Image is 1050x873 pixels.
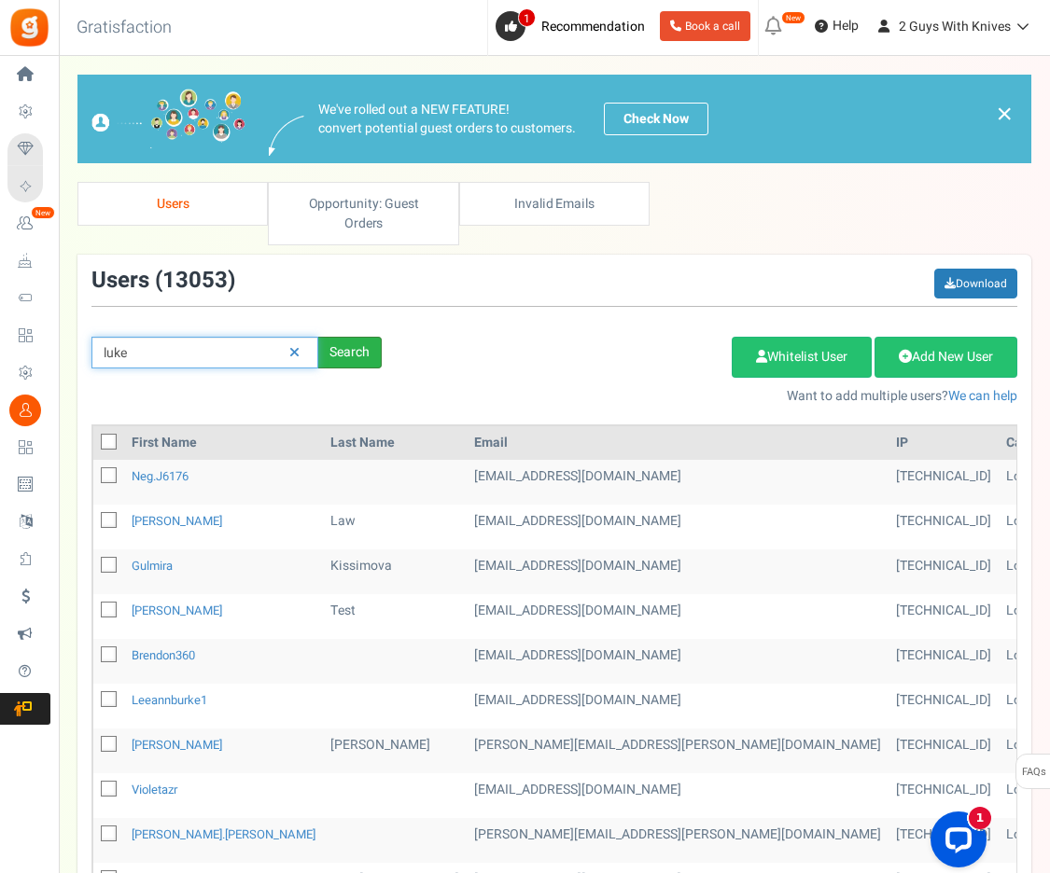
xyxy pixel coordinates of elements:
[31,206,55,219] em: New
[323,426,467,460] th: Last Name
[467,773,889,818] td: customer
[948,386,1017,406] a: We can help
[467,728,889,773] td: customer
[996,103,1013,125] a: ×
[132,646,195,664] a: brendon360
[56,9,192,47] h3: Gratisfaction
[889,426,999,460] th: IP
[899,17,1011,36] span: 2 Guys With Knives
[467,594,889,639] td: administrator
[410,387,1017,406] p: Want to add multiple users?
[323,728,467,773] td: [PERSON_NAME]
[781,11,805,24] em: New
[323,549,467,594] td: Kissimova
[467,684,889,728] td: customer
[318,337,382,368] div: Search
[124,426,323,460] th: First Name
[467,460,889,505] td: customer
[323,505,467,549] td: Law
[875,337,1017,378] a: Add New User
[732,337,872,378] a: Whitelist User
[467,639,889,684] td: customer
[91,89,245,149] img: images
[934,269,1017,298] a: Download
[889,639,999,684] td: [TECHNICAL_ID]
[132,467,189,485] a: neg.j6176
[280,337,309,369] a: Reset
[1021,755,1046,790] span: FAQs
[323,594,467,639] td: test
[541,17,645,36] span: Recommendation
[889,505,999,549] td: [TECHNICAL_ID]
[77,182,268,226] a: Users
[660,11,750,41] a: Book a call
[132,825,315,843] a: [PERSON_NAME].[PERSON_NAME]
[467,818,889,863] td: customer
[889,549,999,594] td: [TECHNICAL_ID]
[132,691,207,709] a: leeannburke1
[889,594,999,639] td: [TECHNICAL_ID]
[132,602,222,619] a: [PERSON_NAME]
[318,101,576,138] p: We've rolled out a NEW FEATURE! convert potential guest orders to customers.
[132,736,222,754] a: [PERSON_NAME]
[467,426,889,460] th: Email
[459,182,650,226] a: Invalid Emails
[467,549,889,594] td: customer
[807,11,866,41] a: Help
[889,773,999,818] td: [TECHNICAL_ID]
[496,11,652,41] a: 1 Recommendation
[889,728,999,773] td: [TECHNICAL_ID]
[467,505,889,549] td: customer
[269,116,304,156] img: images
[162,264,228,297] span: 13053
[132,557,173,575] a: Gulmira
[91,337,318,368] input: Search by email or name
[518,8,536,27] span: 1
[889,460,999,505] td: [TECHNICAL_ID]
[604,103,708,135] a: Check Now
[828,17,859,35] span: Help
[8,7,50,48] img: Gratisfaction
[91,269,235,293] h3: Users ( )
[889,818,999,863] td: [TECHNICAL_ID]
[7,208,50,240] a: New
[132,512,222,530] a: [PERSON_NAME]
[268,182,458,245] a: Opportunity: Guest Orders
[132,781,177,798] a: violetazr
[889,684,999,728] td: [TECHNICAL_ID]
